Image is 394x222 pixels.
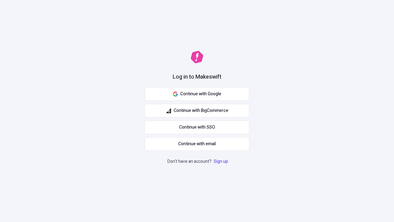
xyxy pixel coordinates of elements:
button: Continue with email [145,137,249,151]
h1: Log in to Makeswift [173,73,221,81]
span: Continue with BigCommerce [174,107,228,114]
button: Continue with Google [145,87,249,101]
button: Continue with BigCommerce [145,104,249,117]
a: Continue with SSO [145,121,249,134]
p: Don't have an account? [167,158,229,165]
span: Continue with Google [180,91,221,97]
a: Sign up [212,158,229,165]
span: Continue with email [178,141,216,147]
